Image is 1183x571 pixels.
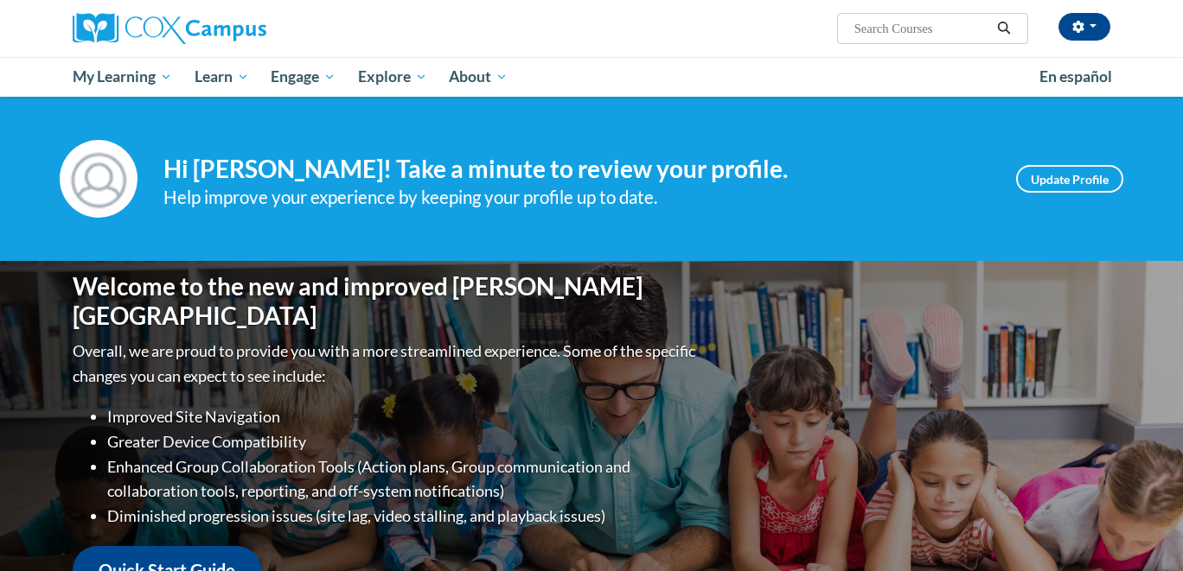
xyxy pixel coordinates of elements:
li: Greater Device Compatibility [107,429,700,454]
h1: Welcome to the new and improved [PERSON_NAME][GEOGRAPHIC_DATA] [73,272,700,330]
span: Learn [195,67,249,87]
li: Diminished progression issues (site lag, video stalling, and playback issues) [107,504,700,529]
a: Cox Campus [73,13,401,44]
img: Cox Campus [73,13,266,44]
li: Improved Site Navigation [107,404,700,429]
a: My Learning [61,57,183,97]
img: Profile Image [60,140,137,218]
p: Overall, we are proud to provide you with a more streamlined experience. Some of the specific cha... [73,339,700,389]
div: Main menu [47,57,1136,97]
li: Enhanced Group Collaboration Tools (Action plans, Group communication and collaboration tools, re... [107,454,700,504]
a: Explore [347,57,438,97]
input: Search Courses [853,18,991,39]
iframe: Button to launch messaging window [1114,502,1169,557]
span: Explore [358,67,427,87]
a: Learn [183,57,260,97]
h4: Hi [PERSON_NAME]! Take a minute to review your profile. [163,155,990,184]
a: About [438,57,520,97]
button: Account Settings [1058,13,1110,41]
span: About [449,67,508,87]
span: My Learning [73,67,172,87]
a: Update Profile [1016,165,1123,193]
button: Search [991,18,1017,39]
span: Engage [271,67,336,87]
span: En español [1039,67,1112,86]
a: Engage [259,57,347,97]
a: En español [1028,59,1123,95]
div: Help improve your experience by keeping your profile up to date. [163,183,990,212]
